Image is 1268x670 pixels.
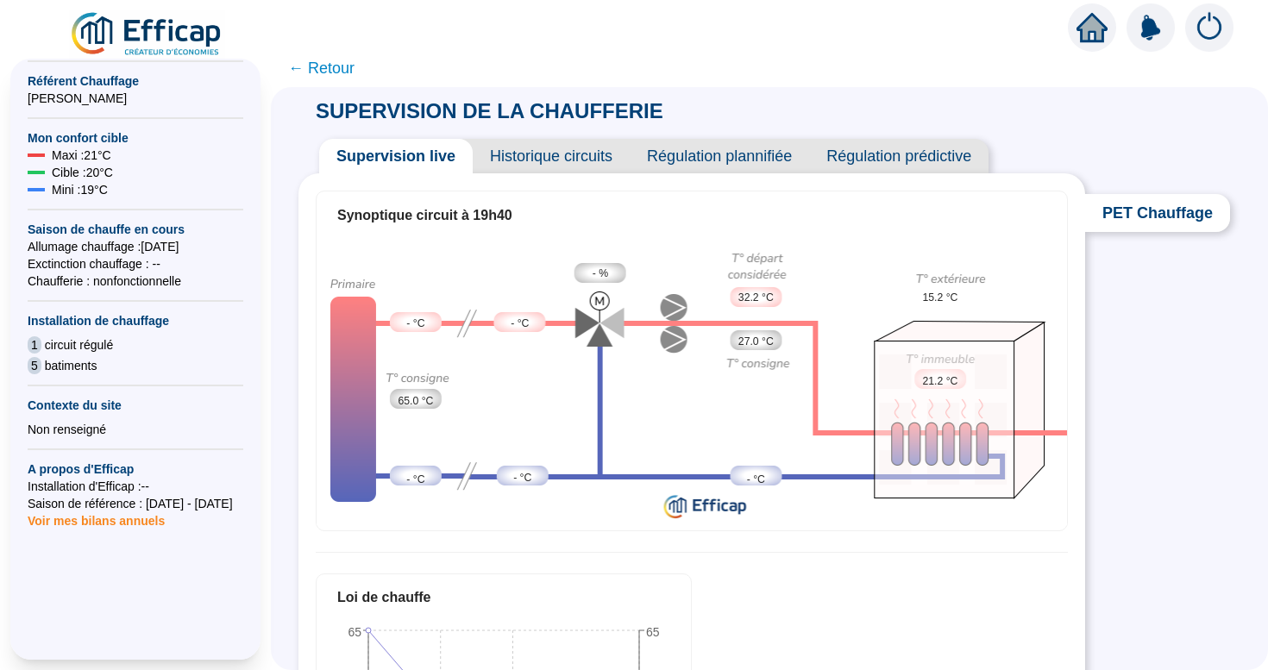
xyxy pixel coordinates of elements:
span: Mini : 19 °C [52,181,108,198]
span: 65.0 °C [398,393,433,409]
span: ← Retour [288,56,355,80]
tspan: 65 [348,625,361,639]
span: Supervision live [319,139,473,173]
span: Régulation prédictive [809,139,989,173]
span: - °C [406,316,424,331]
span: [PERSON_NAME] [28,90,243,107]
span: - % [593,266,608,281]
span: 27.0 °C [738,334,774,349]
span: - °C [406,472,424,487]
span: Régulation plannifiée [630,139,809,173]
div: Synoptique [317,239,1067,525]
span: - °C [511,316,529,331]
span: 1 [28,336,41,354]
span: Voir mes bilans annuels [28,504,165,528]
span: Référent Chauffage [28,72,243,90]
span: batiments [45,357,97,374]
span: Allumage chauffage : [DATE] [28,238,243,255]
span: PET Chauffage [1085,194,1230,232]
div: Synoptique circuit à 19h40 [337,205,1046,226]
span: home [1077,12,1108,43]
span: - °C [513,470,531,485]
span: Installation d'Efficap : -- [28,478,243,495]
span: Historique circuits [473,139,630,173]
span: Saison de référence : [DATE] - [DATE] [28,495,243,512]
span: Chaufferie : non fonctionnelle [28,272,243,290]
span: Maxi : 21 °C [52,147,111,164]
span: 32.2 °C [738,290,774,305]
span: 5 [28,357,41,374]
img: alerts [1185,3,1233,52]
span: circuit régulé [45,336,113,354]
span: A propos d'Efficap [28,460,243,478]
span: Contexte du site [28,397,243,414]
span: - °C [747,472,765,487]
span: Mon confort cible [28,129,243,147]
div: Loi de chauffe [337,587,670,608]
span: SUPERVISION DE LA CHAUFFERIE [298,99,681,122]
tspan: 65 [646,625,660,639]
span: 15.2 °C [922,290,957,305]
div: Non renseigné [28,421,243,438]
span: Installation de chauffage [28,312,243,329]
img: circuit-supervision.724c8d6b72cc0638e748.png [317,239,1067,525]
img: efficap energie logo [69,10,225,59]
img: alerts [1127,3,1175,52]
span: Cible : 20 °C [52,164,113,181]
span: Exctinction chauffage : -- [28,255,243,272]
span: Saison de chauffe en cours [28,221,243,238]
